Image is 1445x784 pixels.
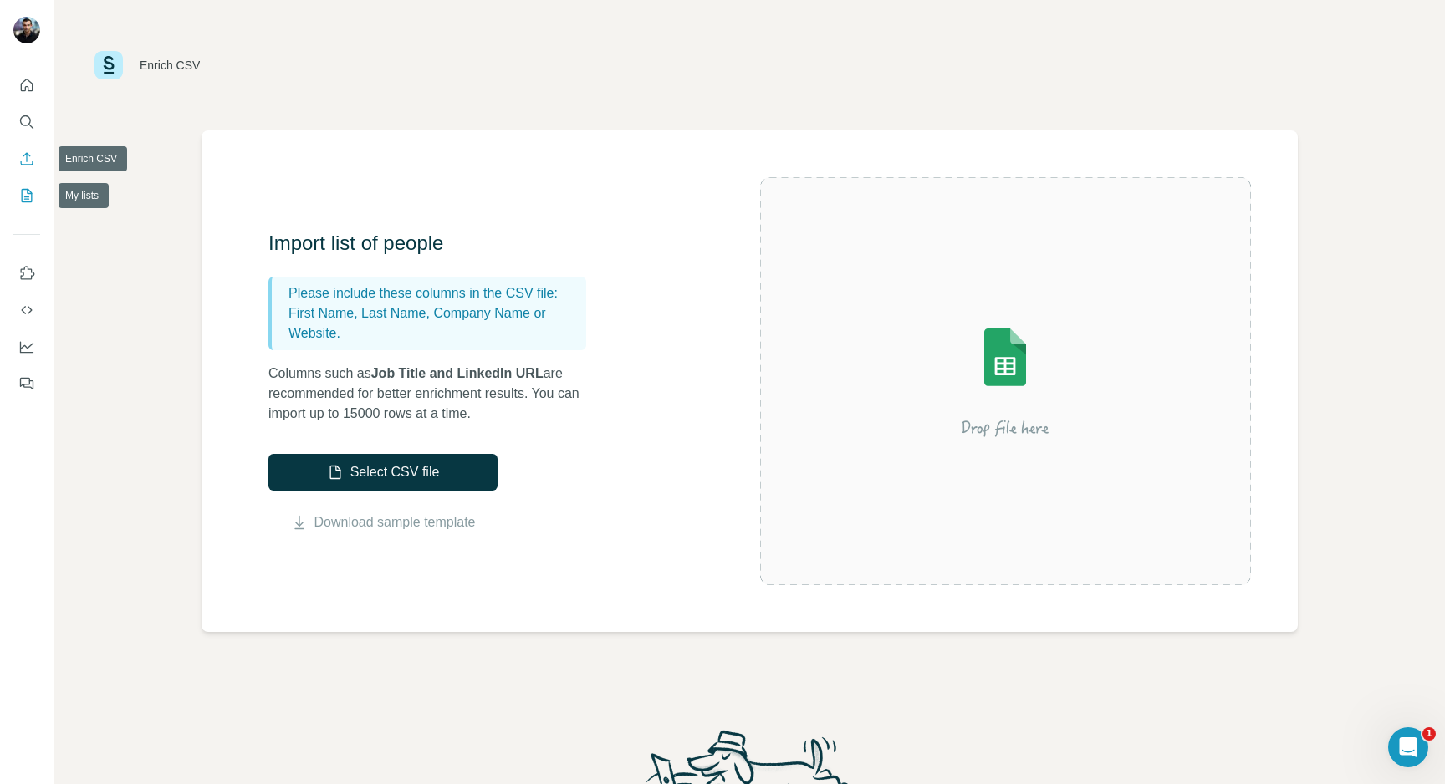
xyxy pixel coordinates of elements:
button: Feedback [13,369,40,399]
button: Dashboard [13,332,40,362]
img: Surfe Logo [94,51,123,79]
div: Enrich CSV [140,57,200,74]
span: 1 [1422,727,1436,741]
p: Please include these columns in the CSV file: [288,283,580,303]
button: Quick start [13,70,40,100]
button: My lists [13,181,40,211]
span: Job Title and LinkedIn URL [371,366,544,380]
button: Use Surfe API [13,295,40,325]
button: Download sample template [268,512,498,532]
img: Avatar [13,17,40,43]
button: Use Surfe on LinkedIn [13,258,40,288]
p: First Name, Last Name, Company Name or Website. [288,303,580,344]
img: Surfe Illustration - Drop file here or select below [855,281,1156,481]
button: Enrich CSV [13,144,40,174]
a: Download sample template [314,512,476,532]
button: Select CSV file [268,454,498,491]
button: Search [13,107,40,137]
h3: Import list of people [268,230,603,257]
iframe: Intercom live chat [1388,727,1428,767]
p: Columns such as are recommended for better enrichment results. You can import up to 15000 rows at... [268,364,603,424]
